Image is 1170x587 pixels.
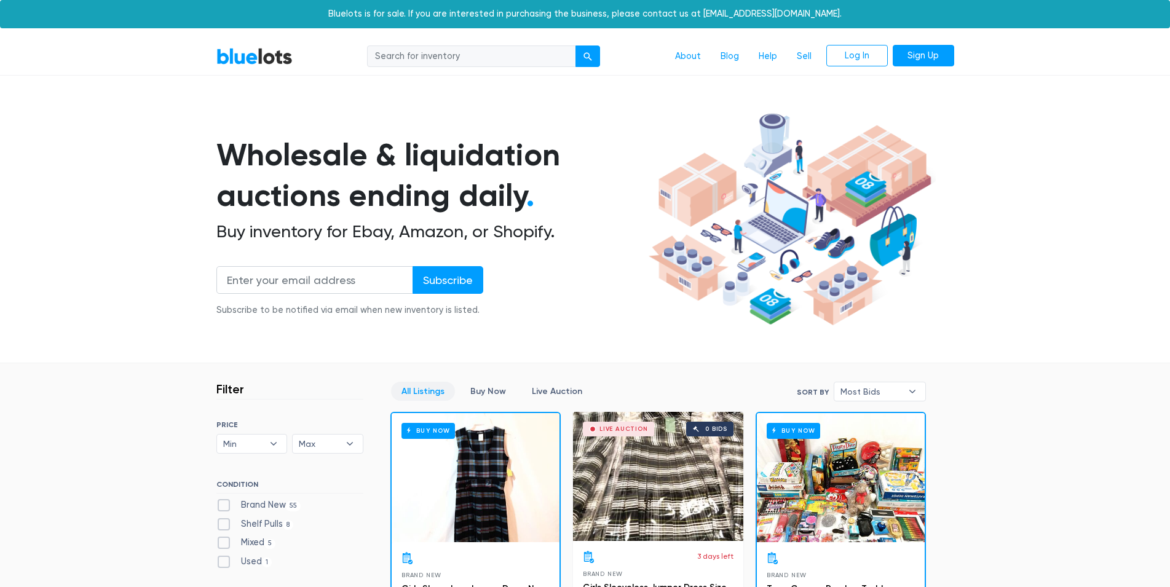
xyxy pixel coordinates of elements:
[893,45,954,67] a: Sign Up
[767,423,820,438] h6: Buy Now
[401,572,441,578] span: Brand New
[216,536,276,550] label: Mixed
[583,570,623,577] span: Brand New
[460,382,516,401] a: Buy Now
[261,435,287,453] b: ▾
[599,426,648,432] div: Live Auction
[216,221,644,242] h2: Buy inventory for Ebay, Amazon, or Shopify.
[797,387,829,398] label: Sort By
[262,557,272,567] span: 1
[216,480,363,494] h6: CONDITION
[216,135,644,216] h1: Wholesale & liquidation auctions ending daily
[521,382,593,401] a: Live Auction
[840,382,902,401] span: Most Bids
[757,413,925,542] a: Buy Now
[665,45,711,68] a: About
[392,413,559,542] a: Buy Now
[283,520,294,530] span: 8
[299,435,339,453] span: Max
[391,382,455,401] a: All Listings
[216,498,301,512] label: Brand New
[697,551,733,562] p: 3 days left
[711,45,749,68] a: Blog
[899,382,925,401] b: ▾
[216,266,413,294] input: Enter your email address
[787,45,821,68] a: Sell
[401,423,455,438] h6: Buy Now
[223,435,264,453] span: Min
[826,45,888,67] a: Log In
[216,518,294,531] label: Shelf Pulls
[526,177,534,214] span: .
[644,108,936,331] img: hero-ee84e7d0318cb26816c560f6b4441b76977f77a177738b4e94f68c95b2b83dbb.png
[413,266,483,294] input: Subscribe
[264,539,276,549] span: 5
[286,501,301,511] span: 55
[216,555,272,569] label: Used
[216,382,244,396] h3: Filter
[367,45,576,68] input: Search for inventory
[767,572,807,578] span: Brand New
[749,45,787,68] a: Help
[216,304,483,317] div: Subscribe to be notified via email when new inventory is listed.
[216,420,363,429] h6: PRICE
[337,435,363,453] b: ▾
[573,412,743,541] a: Live Auction 0 bids
[705,426,727,432] div: 0 bids
[216,47,293,65] a: BlueLots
